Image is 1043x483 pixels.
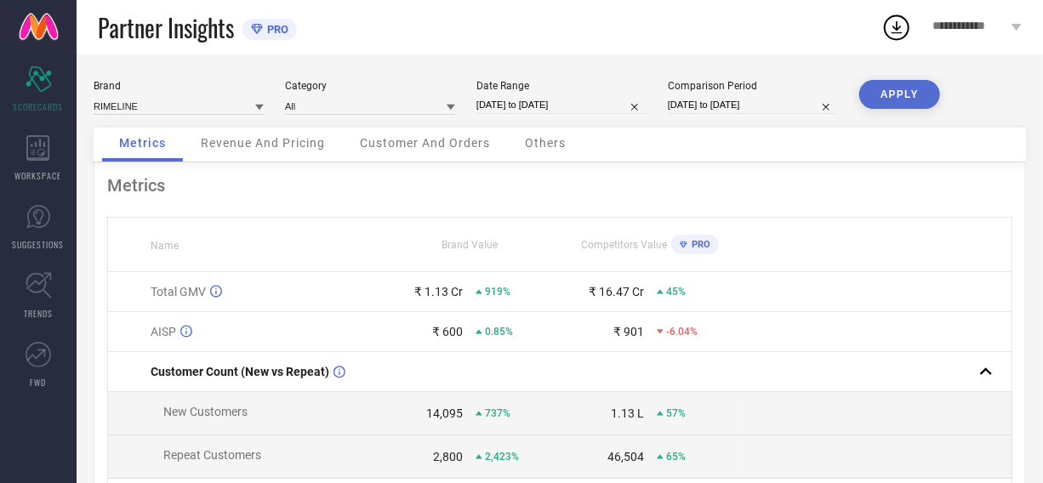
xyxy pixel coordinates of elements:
[433,450,463,463] div: 2,800
[13,238,65,251] span: SUGGESTIONS
[414,285,463,298] div: ₹ 1.13 Cr
[201,136,325,150] span: Revenue And Pricing
[119,136,166,150] span: Metrics
[485,286,510,298] span: 919%
[687,239,710,250] span: PRO
[476,96,647,114] input: Select date range
[163,448,261,462] span: Repeat Customers
[151,240,179,252] span: Name
[668,80,838,92] div: Comparison Period
[163,405,248,418] span: New Customers
[31,376,47,389] span: FWD
[285,80,455,92] div: Category
[485,326,513,338] span: 0.85%
[15,169,62,182] span: WORKSPACE
[14,100,64,113] span: SCORECARDS
[426,406,463,420] div: 14,095
[476,80,647,92] div: Date Range
[151,325,176,338] span: AISP
[666,451,686,463] span: 65%
[581,239,667,251] span: Competitors Value
[666,326,698,338] span: -6.04%
[666,407,686,419] span: 57%
[432,325,463,338] div: ₹ 600
[859,80,940,109] button: APPLY
[94,80,264,92] div: Brand
[881,12,912,43] div: Open download list
[360,136,490,150] span: Customer And Orders
[611,406,644,420] div: 1.13 L
[263,23,288,36] span: PRO
[151,285,206,298] span: Total GMV
[485,407,510,419] span: 737%
[151,365,329,378] span: Customer Count (New vs Repeat)
[666,286,686,298] span: 45%
[107,175,1012,196] div: Metrics
[442,239,498,251] span: Brand Value
[668,96,838,114] input: Select comparison period
[98,10,234,45] span: Partner Insights
[607,450,644,463] div: 46,504
[525,136,566,150] span: Others
[24,307,53,320] span: TRENDS
[485,451,519,463] span: 2,423%
[589,285,644,298] div: ₹ 16.47 Cr
[613,325,644,338] div: ₹ 901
